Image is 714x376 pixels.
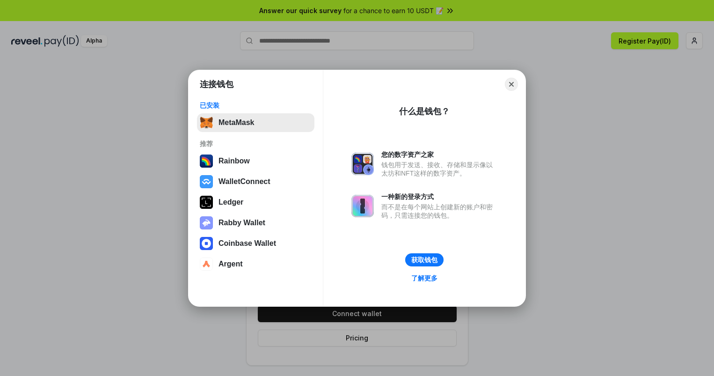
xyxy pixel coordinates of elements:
button: Rabby Wallet [197,214,314,232]
div: 了解更多 [411,274,437,282]
button: 获取钱包 [405,253,444,266]
button: Argent [197,255,314,273]
div: Argent [219,260,243,268]
button: Rainbow [197,152,314,170]
div: 已安装 [200,101,312,110]
img: svg+xml,%3Csvg%20width%3D%2228%22%20height%3D%2228%22%20viewBox%3D%220%200%2028%2028%22%20fill%3D... [200,237,213,250]
h1: 连接钱包 [200,79,233,90]
div: Ledger [219,198,243,206]
div: 什么是钱包？ [399,106,450,117]
div: Coinbase Wallet [219,239,276,248]
button: WalletConnect [197,172,314,191]
img: svg+xml,%3Csvg%20width%3D%2228%22%20height%3D%2228%22%20viewBox%3D%220%200%2028%2028%22%20fill%3D... [200,175,213,188]
div: Rabby Wallet [219,219,265,227]
img: svg+xml,%3Csvg%20xmlns%3D%22http%3A%2F%2Fwww.w3.org%2F2000%2Fsvg%22%20width%3D%2228%22%20height%3... [200,196,213,209]
img: svg+xml,%3Csvg%20xmlns%3D%22http%3A%2F%2Fwww.w3.org%2F2000%2Fsvg%22%20fill%3D%22none%22%20viewBox... [351,153,374,175]
button: MetaMask [197,113,314,132]
div: 钱包用于发送、接收、存储和显示像以太坊和NFT这样的数字资产。 [381,161,497,177]
img: svg+xml,%3Csvg%20width%3D%2228%22%20height%3D%2228%22%20viewBox%3D%220%200%2028%2028%22%20fill%3D... [200,258,213,271]
div: 而不是在每个网站上创建新的账户和密码，只需连接您的钱包。 [381,203,497,220]
button: Coinbase Wallet [197,234,314,253]
div: 获取钱包 [411,256,437,264]
div: MetaMask [219,118,254,127]
div: 一种新的登录方式 [381,192,497,201]
img: svg+xml,%3Csvg%20width%3D%22120%22%20height%3D%22120%22%20viewBox%3D%220%200%20120%20120%22%20fil... [200,155,213,168]
div: 您的数字资产之家 [381,150,497,159]
a: 了解更多 [406,272,443,284]
button: Close [505,78,518,91]
img: svg+xml,%3Csvg%20xmlns%3D%22http%3A%2F%2Fwww.w3.org%2F2000%2Fsvg%22%20fill%3D%22none%22%20viewBox... [200,216,213,229]
img: svg+xml,%3Csvg%20xmlns%3D%22http%3A%2F%2Fwww.w3.org%2F2000%2Fsvg%22%20fill%3D%22none%22%20viewBox... [351,195,374,217]
button: Ledger [197,193,314,212]
div: WalletConnect [219,177,270,186]
img: svg+xml,%3Csvg%20fill%3D%22none%22%20height%3D%2233%22%20viewBox%3D%220%200%2035%2033%22%20width%... [200,116,213,129]
div: 推荐 [200,140,312,148]
div: Rainbow [219,157,250,165]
